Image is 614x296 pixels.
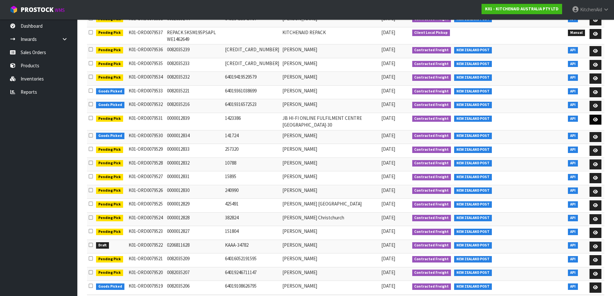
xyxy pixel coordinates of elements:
td: [PERSON_NAME] [281,144,380,158]
span: API [568,270,578,276]
span: [DATE] [381,187,395,193]
span: Contracted Freight [412,61,451,67]
td: [PERSON_NAME] [281,240,380,253]
span: API [568,174,578,180]
td: 0000012839 [165,113,223,130]
span: Goods Picked [96,283,124,290]
span: API [568,215,578,221]
td: JB HI-FI ONLINE FULFILMENT CENTRE [GEOGRAPHIC_DATA]-30 [281,113,380,130]
td: 0000012834 [165,130,223,144]
td: KAAA-34782 [223,240,281,253]
span: Pending Pick [96,174,123,180]
span: Pending Pick [96,270,123,276]
td: 240990 [223,185,281,199]
td: K01-ORD0079534 [127,72,165,86]
span: Contracted Freight [412,283,451,290]
td: K01-ORD0079537 [127,27,165,44]
span: [DATE] [381,228,395,234]
span: API [568,133,578,139]
span: NEW ZEALAND POST [454,229,492,235]
span: [DATE] [381,74,395,80]
span: API [568,102,578,108]
span: NEW ZEALAND POST [454,270,492,276]
span: Pending Pick [96,30,123,36]
td: 64019108626795 [223,281,281,295]
td: K01-ORD0079521 [127,253,165,267]
td: 0000012831 [165,171,223,185]
td: 64019246711147 [223,267,281,281]
span: Contracted Freight [412,270,451,276]
td: 64016052191595 [223,253,281,267]
td: K01-ORD0079530 [127,130,165,144]
td: 64019361038699 [223,85,281,99]
td: 151804 [223,226,281,240]
span: KitchenAid [580,6,602,13]
td: [PERSON_NAME] [281,14,380,27]
span: API [568,74,578,81]
span: API [568,147,578,153]
td: [PERSON_NAME] [281,226,380,240]
span: [DATE] [381,242,395,248]
td: [CREDIT_CARD_NUMBER] [223,58,281,72]
span: NEW ZEALAND POST [454,256,492,263]
span: NEW ZEALAND POST [454,283,492,290]
td: K01-ORD0079538 [127,14,165,27]
span: Pending Pick [96,61,123,67]
span: [DATE] [381,269,395,275]
span: ProStock [21,5,54,14]
span: API [568,116,578,122]
td: 0000012830 [165,185,223,199]
td: [PERSON_NAME] [281,72,380,86]
img: cube-alt.png [10,5,18,14]
td: 64019316572523 [223,99,281,113]
span: Pending Pick [96,47,123,53]
span: Goods Picked [96,88,124,95]
span: [DATE] [381,29,395,35]
span: API [568,187,578,194]
span: NEW ZEALAND POST [454,147,492,153]
td: 0000012827 [165,226,223,240]
td: 0000012829 [165,199,223,213]
span: Manual [568,30,585,36]
span: Contracted Freight [412,74,451,81]
span: Contracted Freight [412,47,451,53]
td: 0000012832 [165,158,223,171]
span: Contracted Freight [412,147,451,153]
td: 0082035244 [165,14,223,27]
td: 382824 [223,212,281,226]
span: Pending Pick [96,116,123,122]
span: [DATE] [381,88,395,94]
td: [PERSON_NAME] [281,281,380,295]
td: 0082035233 [165,58,223,72]
span: Client Local Pickup [412,30,450,36]
td: K01-ORD0079522 [127,240,165,253]
small: WMS [55,7,65,13]
span: Draft [96,242,109,249]
td: 0000012828 [165,212,223,226]
td: 257320 [223,144,281,158]
td: 0082035221 [165,85,223,99]
td: K01-ORD0079532 [127,99,165,113]
span: [DATE] [381,132,395,138]
span: NEW ZEALAND POST [454,102,492,108]
span: [DATE] [381,46,395,53]
span: NEW ZEALAND POST [454,242,492,249]
span: NEW ZEALAND POST [454,116,492,122]
span: Contracted Freight [412,160,451,167]
span: [DATE] [381,101,395,107]
td: K01-ORD0079523 [127,226,165,240]
span: NEW ZEALAND POST [454,74,492,81]
td: 15895 [223,171,281,185]
span: API [568,201,578,208]
span: Contracted Freight [412,116,451,122]
span: API [568,283,578,290]
span: Contracted Freight [412,88,451,95]
span: API [568,88,578,95]
span: API [568,256,578,263]
td: 425491 [223,199,281,213]
span: Pending Pick [96,229,123,235]
td: K01-ORD0079528 [127,158,165,171]
td: [PERSON_NAME] [281,185,380,199]
span: [DATE] [381,201,395,207]
td: K01-ORD0079527 [127,171,165,185]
